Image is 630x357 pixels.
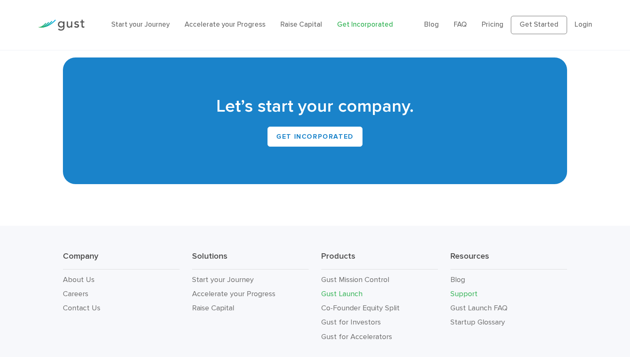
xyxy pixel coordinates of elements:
h3: Company [63,251,180,270]
a: Start your Journey [111,20,170,29]
a: Gust Mission Control [321,275,389,284]
a: Blog [424,20,439,29]
a: Login [575,20,592,29]
a: Startup Glossary [450,318,505,327]
a: Raise Capital [192,304,234,312]
a: FAQ [454,20,467,29]
a: Gust for Investors [321,318,381,327]
h3: Solutions [192,251,309,270]
a: Co-Founder Equity Split [321,304,400,312]
a: Get INCORPORATED [267,127,362,147]
h2: Let’s start your company. [75,95,555,118]
a: Gust Launch [321,290,362,298]
a: Blog [450,275,465,284]
h3: Resources [450,251,567,270]
a: Raise Capital [280,20,322,29]
a: Accelerate your Progress [185,20,265,29]
a: Get Incorporated [337,20,393,29]
a: Accelerate your Progress [192,290,275,298]
a: Careers [63,290,88,298]
a: About Us [63,275,95,284]
a: Support [450,290,477,298]
a: Gust Launch FAQ [450,304,507,312]
a: Get Started [511,16,567,34]
a: Gust for Accelerators [321,332,392,341]
img: Gust Logo [38,20,85,31]
h3: Products [321,251,438,270]
a: Pricing [482,20,503,29]
a: Contact Us [63,304,100,312]
a: Start your Journey [192,275,254,284]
